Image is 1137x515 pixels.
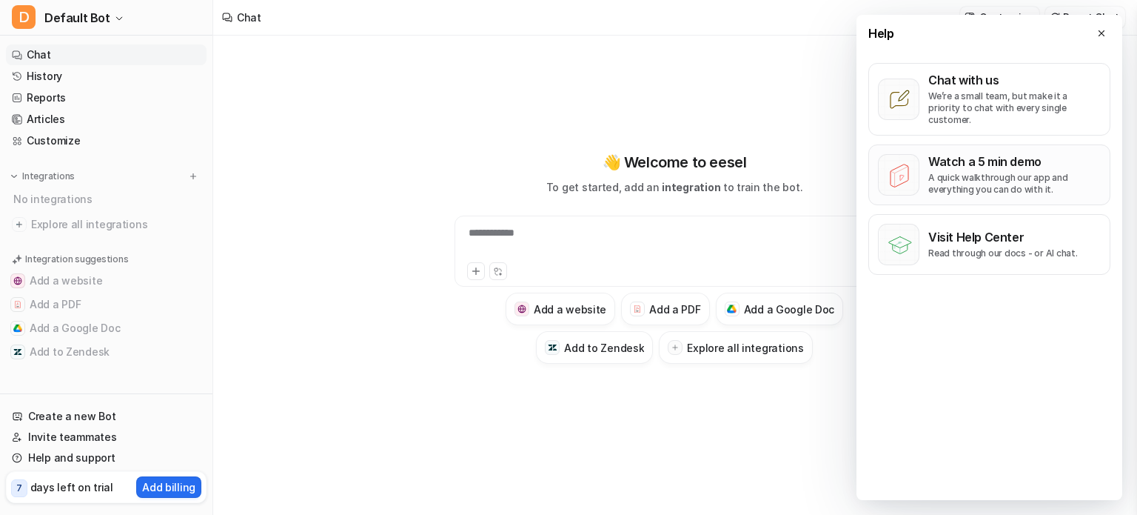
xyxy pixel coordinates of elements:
p: Visit Help Center [928,230,1078,245]
a: Help and support [6,448,207,468]
p: Read through our docs - or AI chat. [928,247,1078,259]
button: Add a PDFAdd a PDF [6,293,207,316]
img: Add a PDF [633,305,643,313]
a: Articles [6,109,207,130]
p: Customize [979,10,1033,25]
img: reset [1050,12,1060,23]
img: Add a website [13,276,22,285]
button: Add a Google DocAdd a Google Doc [6,316,207,340]
div: Chat [237,10,261,25]
p: Chat with us [928,73,1101,87]
a: Invite teammates [6,427,207,448]
p: Watch a 5 min demo [928,154,1101,169]
button: Chat with usWe’re a small team, but make it a priority to chat with every single customer. [868,63,1110,136]
button: Explore all integrations [659,331,812,364]
img: customize [965,12,975,23]
button: Visit Help CenterRead through our docs - or AI chat. [868,214,1110,275]
p: Integrations [22,170,75,182]
p: 7 [16,482,22,495]
span: D [12,5,36,29]
p: We’re a small team, but make it a priority to chat with every single customer. [928,90,1101,126]
a: Explore all integrations [6,214,207,235]
p: days left on trial [30,479,113,495]
a: Reports [6,87,207,108]
button: Add to ZendeskAdd to Zendesk [536,331,653,364]
p: 👋 Welcome to eesel [603,151,747,173]
p: Add billing [142,479,195,495]
img: expand menu [9,171,19,182]
span: integration [662,181,720,193]
button: Add a Google DocAdd a Google Doc [716,293,844,325]
h3: Add a Google Doc [744,302,835,317]
button: Add a websiteAdd a website [6,269,207,293]
h3: Add a PDF [649,302,700,317]
img: menu_add.svg [188,171,198,182]
img: Add a website [517,305,527,314]
img: Add a Google Doc [727,305,737,313]
p: Integration suggestions [25,253,128,266]
img: Add a PDF [13,300,22,309]
button: Reset Chat [1045,7,1125,28]
span: Explore all integrations [31,213,201,236]
button: Integrations [6,169,79,184]
button: Add a PDFAdd a PDF [621,293,709,325]
button: Add billing [136,476,201,498]
button: Customize [960,7,1039,28]
p: A quick walkthrough our app and everything you can do with it. [928,172,1101,196]
p: To get started, add an to train the bot. [546,179,802,195]
img: Add a Google Doc [13,324,22,333]
img: Add to Zendesk [548,343,557,353]
a: Create a new Bot [6,406,207,427]
div: No integrations [9,187,207,211]
img: explore all integrations [12,217,27,232]
h3: Add to Zendesk [564,340,644,356]
span: Help [868,24,893,42]
h3: Explore all integrations [687,340,803,356]
button: Add to ZendeskAdd to Zendesk [6,340,207,364]
a: Customize [6,130,207,151]
a: History [6,66,207,87]
a: Chat [6,44,207,65]
span: Default Bot [44,7,110,28]
button: Watch a 5 min demoA quick walkthrough our app and everything you can do with it. [868,144,1110,205]
h3: Add a website [534,302,606,317]
button: Add a websiteAdd a website [506,293,615,325]
img: Add to Zendesk [13,348,22,356]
